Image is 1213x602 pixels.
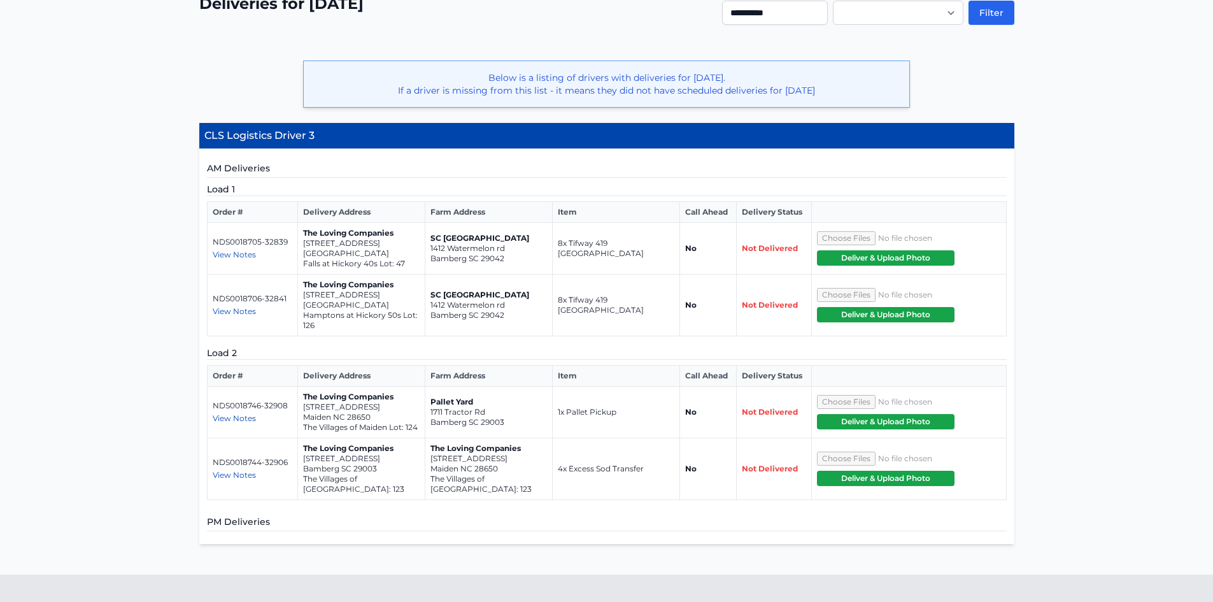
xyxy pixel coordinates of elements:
span: Not Delivered [742,464,798,473]
h5: Load 1 [207,183,1007,196]
p: NDS0018744-32906 [213,457,293,468]
p: The Villages of Maiden Lot: 124 [303,422,420,433]
p: [GEOGRAPHIC_DATA] [303,300,420,310]
p: SC [GEOGRAPHIC_DATA] [430,233,547,243]
span: View Notes [213,470,256,480]
p: [STREET_ADDRESS] [303,402,420,412]
th: Farm Address [425,366,553,387]
p: [STREET_ADDRESS] [303,290,420,300]
p: Hamptons at Hickory 50s Lot: 126 [303,310,420,331]
td: 4x Excess Sod Transfer [553,438,680,500]
button: Deliver & Upload Photo [817,414,954,429]
p: [GEOGRAPHIC_DATA] [303,248,420,259]
th: Delivery Address [298,202,425,223]
p: The Loving Companies [303,280,420,290]
h5: AM Deliveries [207,162,1007,178]
th: Order # [207,202,298,223]
th: Item [553,202,680,223]
p: The Villages of [GEOGRAPHIC_DATA]: 123 [430,474,547,494]
td: 8x Tifway 419 [GEOGRAPHIC_DATA] [553,275,680,336]
span: Not Delivered [742,243,798,253]
th: Call Ahead [680,202,737,223]
p: SC [GEOGRAPHIC_DATA] [430,290,547,300]
h5: PM Deliveries [207,515,1007,531]
span: View Notes [213,250,256,259]
th: Delivery Address [298,366,425,387]
strong: No [685,243,697,253]
p: 1412 Watermelon rd [430,243,547,254]
span: Not Delivered [742,300,798,310]
p: The Villages of [GEOGRAPHIC_DATA]: 123 [303,474,420,494]
span: View Notes [213,413,256,423]
p: Maiden NC 28650 [303,412,420,422]
strong: No [685,407,697,417]
button: Filter [968,1,1014,25]
button: Deliver & Upload Photo [817,250,954,266]
p: Bamberg SC 29003 [430,417,547,427]
th: Order # [207,366,298,387]
p: Below is a listing of drivers with deliveries for [DATE]. If a driver is missing from this list -... [314,71,899,97]
button: Deliver & Upload Photo [817,471,954,486]
th: Item [553,366,680,387]
p: The Loving Companies [430,443,547,454]
p: The Loving Companies [303,392,420,402]
th: Delivery Status [736,366,811,387]
h5: Load 2 [207,347,1007,360]
p: NDS0018746-32908 [213,401,293,411]
p: NDS0018706-32841 [213,294,293,304]
p: [STREET_ADDRESS] [303,238,420,248]
strong: No [685,464,697,473]
th: Delivery Status [736,202,811,223]
h4: CLS Logistics Driver 3 [199,123,1014,149]
p: 1711 Tractor Rd [430,407,547,417]
th: Call Ahead [680,366,737,387]
td: 8x Tifway 419 [GEOGRAPHIC_DATA] [553,223,680,275]
p: [STREET_ADDRESS] [430,454,547,464]
p: Bamberg SC 29042 [430,254,547,264]
p: Bamberg SC 29003 [303,464,420,474]
p: Pallet Yard [430,397,547,407]
span: Not Delivered [742,407,798,417]
span: View Notes [213,306,256,316]
button: Deliver & Upload Photo [817,307,954,322]
th: Farm Address [425,202,553,223]
td: 1x Pallet Pickup [553,387,680,438]
p: NDS0018705-32839 [213,237,293,247]
p: Bamberg SC 29042 [430,310,547,320]
strong: No [685,300,697,310]
p: The Loving Companies [303,228,420,238]
p: Maiden NC 28650 [430,464,547,474]
p: [STREET_ADDRESS] [303,454,420,464]
p: The Loving Companies [303,443,420,454]
p: 1412 Watermelon rd [430,300,547,310]
p: Falls at Hickory 40s Lot: 47 [303,259,420,269]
